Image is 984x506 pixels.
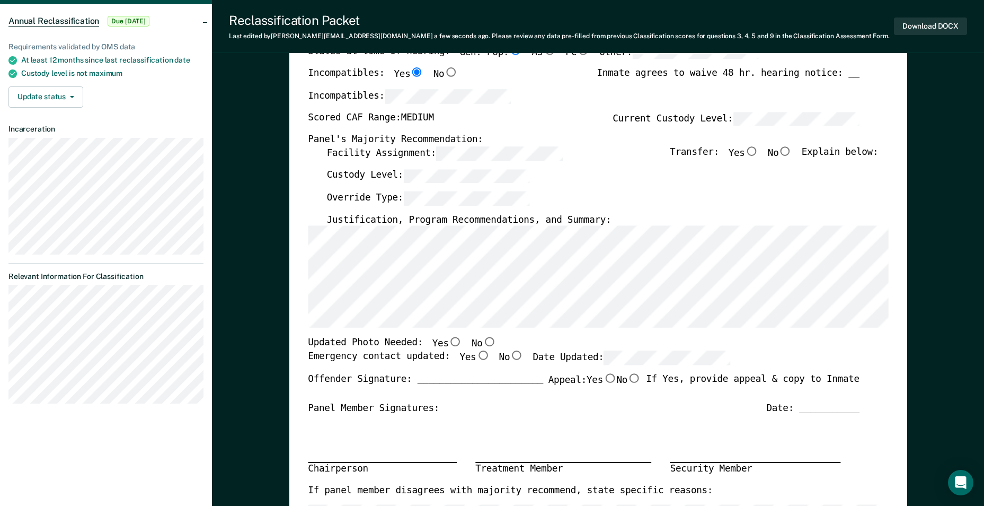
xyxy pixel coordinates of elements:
button: Download DOCX [894,18,967,35]
input: Yes [744,146,758,156]
span: Annual Reclassification [8,16,99,27]
label: Date Updated: [533,351,730,365]
div: Panel's Majority Recommendation: [308,134,859,146]
div: Inmate agrees to waive 48 hr. hearing notice: __ [597,68,859,90]
span: maximum [89,69,122,77]
div: Security Member [670,462,840,475]
div: Incompatibles: [308,68,458,90]
input: Override Type: [403,191,529,206]
label: Custody Level: [326,169,529,184]
label: Current Custody Level: [613,112,859,126]
label: Override Type: [326,191,529,206]
label: Yes [432,337,462,351]
input: No [627,373,641,383]
label: Appeal: [548,373,641,395]
input: Yes [448,337,462,347]
label: Incompatibles: [308,90,511,104]
div: Emergency contact updated: [308,351,730,373]
input: No [482,337,496,347]
label: No [616,373,641,387]
dt: Incarceration [8,125,203,134]
div: Transfer: Explain below: [670,146,878,169]
label: No [472,337,496,351]
input: No [778,146,792,156]
div: Updated Photo Needed: [308,337,496,351]
input: Facility Assignment: [436,146,562,161]
input: Custody Level: [403,169,529,184]
span: a few seconds ago [434,32,489,40]
div: Date: ___________ [766,403,859,415]
input: No [444,68,458,77]
input: Yes [476,351,490,360]
div: Custody level is not [21,69,203,78]
label: No [433,68,457,81]
span: Due [DATE] [108,16,149,27]
label: Yes [587,373,616,387]
label: Yes [394,68,423,81]
dt: Relevant Information For Classification [8,272,203,281]
input: Incompatibles: [385,90,511,104]
div: Reclassification Packet [229,13,890,28]
input: No [510,351,524,360]
div: Requirements validated by OMS data [8,42,203,51]
label: No [768,146,792,161]
label: Facility Assignment: [326,146,562,161]
input: Date Updated: [604,351,730,365]
label: If panel member disagrees with majority recommend, state specific reasons: [308,485,713,497]
div: Open Intercom Messenger [948,470,973,495]
div: Status at time of hearing: [308,46,758,68]
label: No [499,351,523,365]
span: date [174,56,190,64]
input: Yes [603,373,617,383]
label: Justification, Program Recommendations, and Summary: [326,214,611,226]
div: Offender Signature: _______________________ If Yes, provide appeal & copy to Inmate [308,373,859,403]
input: Yes [410,68,424,77]
div: At least 12 months since last reclassification [21,56,203,65]
label: Scored CAF Range: MEDIUM [308,112,433,126]
label: Yes [728,146,758,161]
label: Yes [459,351,489,365]
div: Panel Member Signatures: [308,403,439,415]
div: Treatment Member [475,462,651,475]
div: Last edited by [PERSON_NAME][EMAIL_ADDRESS][DOMAIN_NAME] . Please review any data pre-filled from... [229,32,890,40]
div: Chairperson [308,462,457,475]
input: Current Custody Level: [733,112,859,126]
button: Update status [8,86,83,108]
